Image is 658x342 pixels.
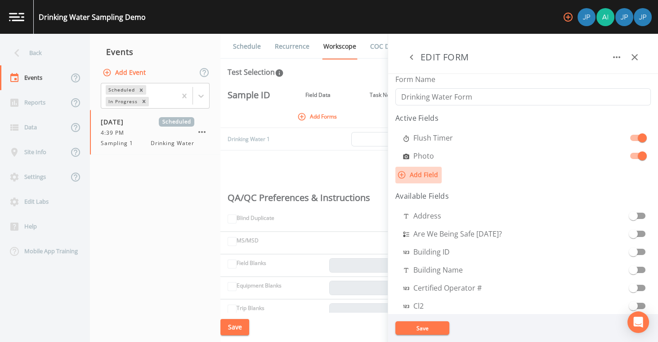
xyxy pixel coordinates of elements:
label: Field Blanks [237,259,266,267]
button: Add Forms [295,109,340,124]
div: In Progress [106,97,139,106]
div: Open Intercom Messenger [627,311,649,333]
div: Remove In Progress [139,97,149,106]
div: Photo [395,149,651,163]
div: Joshua gere Paul [577,8,596,26]
div: Test Selection [228,67,284,78]
label: Equipment Blanks [237,282,282,290]
button: Add Field [395,167,442,183]
h3: EDIT FORM [421,50,469,64]
img: logo [9,13,24,21]
span: Drinking Water [151,139,194,147]
span: Sampling 1 [101,139,139,147]
span: Are We Being Safe [DATE]? [403,228,502,239]
a: COC Details [369,34,407,59]
button: Save [220,319,249,336]
img: 41241ef155101aa6d92a04480b0d0000 [634,8,652,26]
span: 4:39 PM [101,129,130,137]
span: Building Name [403,264,463,275]
div: Drinking Water Sampling Demo [39,12,146,23]
td: Drinking Water 1 [220,128,280,150]
a: Recurrence [273,34,311,59]
span: Flush Timer [403,132,453,143]
button: Add Event [101,64,149,81]
span: [DATE] [101,117,130,127]
span: Cl2 [403,301,424,311]
a: [DATE]Scheduled4:39 PMSampling 1Drinking Water [90,110,220,155]
label: Form Name [395,74,435,85]
label: MS/MSD [237,237,259,245]
button: Save [395,321,449,335]
img: dce37efa68533220f0c19127b9b5854f [596,8,614,26]
span: Scheduled [159,117,194,127]
div: Aidan Gollan [596,8,615,26]
h4: Available Fields [395,191,651,201]
a: Workscope [322,34,358,59]
span: Certified Operator # [403,283,482,293]
span: Building ID [403,246,450,257]
img: f9ea831b4c64ae7f91f08e4d0d6babd4 [615,8,633,26]
h4: Active Fields [395,113,651,123]
div: Flush Timer [395,131,651,145]
label: Blind Duplicate [237,214,274,222]
span: Address [403,210,441,221]
img: 41241ef155101aa6d92a04480b0d0000 [577,8,595,26]
div: Joshua Paul [615,8,634,26]
th: QA/QC Preferences & Instructions [220,187,423,209]
th: Task Notes [348,85,420,105]
svg: In this section you'll be able to select the analytical test to run, based on the media type, and... [275,68,284,78]
div: Events [90,41,220,63]
th: Field Data [289,85,348,105]
label: Trip Blanks [237,304,264,312]
th: Sample ID [220,85,280,105]
div: Scheduled [106,85,136,95]
a: Schedule [232,34,262,59]
div: Remove Scheduled [136,85,146,95]
span: Photo [403,150,434,161]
